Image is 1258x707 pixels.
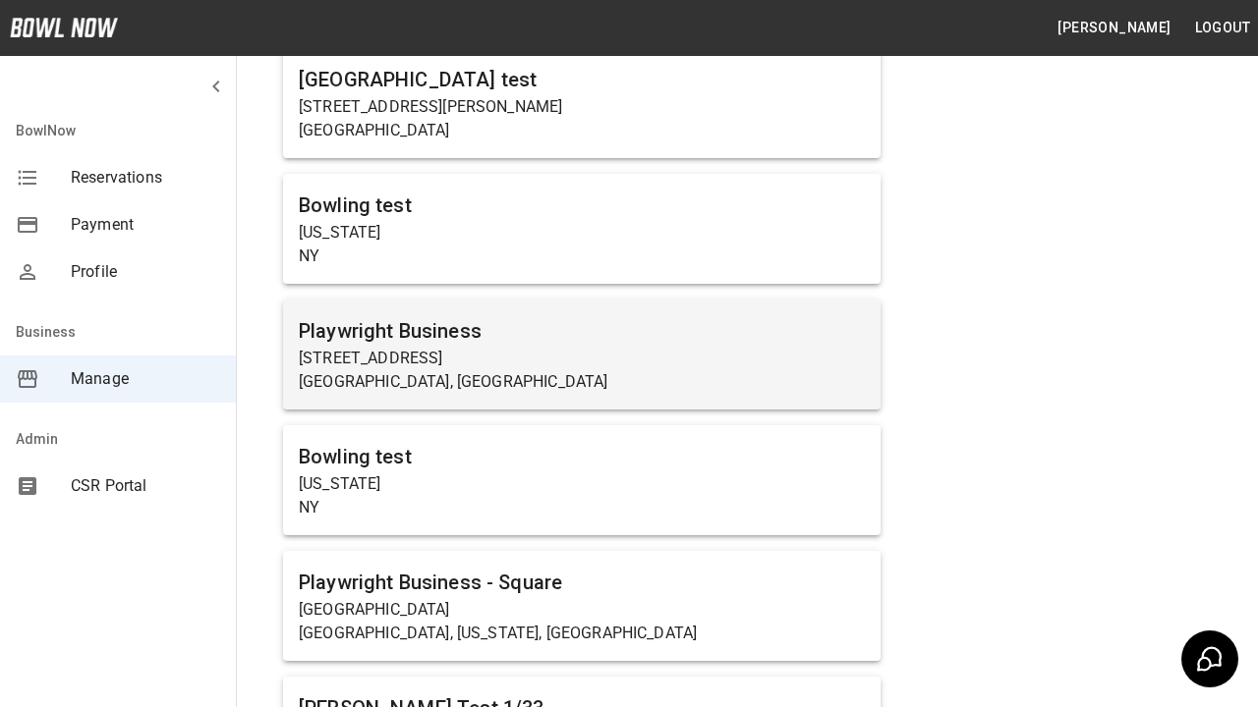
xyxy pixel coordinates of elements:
p: NY [299,245,865,268]
p: [STREET_ADDRESS][PERSON_NAME] [299,95,865,119]
p: [GEOGRAPHIC_DATA], [GEOGRAPHIC_DATA] [299,370,865,394]
h6: Bowling test [299,441,865,472]
img: logo [10,18,118,37]
p: NY [299,496,865,519]
h6: Playwright Business [299,315,865,347]
h6: Bowling test [299,190,865,221]
p: [GEOGRAPHIC_DATA] [299,598,865,622]
button: Logout [1187,10,1258,46]
p: [GEOGRAPHIC_DATA] [299,119,865,142]
p: [US_STATE] [299,472,865,496]
span: Reservations [71,166,220,190]
span: Payment [71,213,220,237]
button: [PERSON_NAME] [1050,10,1178,46]
p: [GEOGRAPHIC_DATA], [US_STATE], [GEOGRAPHIC_DATA] [299,622,865,645]
span: Profile [71,260,220,284]
p: [STREET_ADDRESS] [299,347,865,370]
h6: Playwright Business - Square [299,567,865,598]
span: Manage [71,367,220,391]
span: CSR Portal [71,474,220,498]
h6: [GEOGRAPHIC_DATA] test [299,64,865,95]
p: [US_STATE] [299,221,865,245]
